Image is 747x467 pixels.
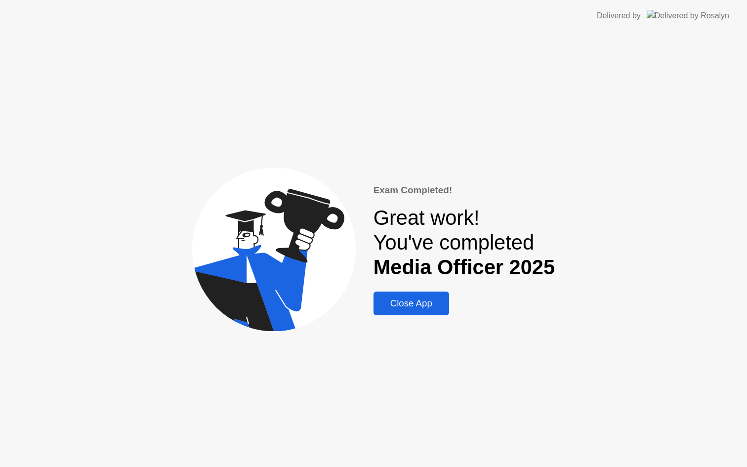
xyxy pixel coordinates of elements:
div: Delivered by [597,10,641,22]
button: Close App [373,292,449,315]
div: Great work! You've completed [373,206,555,280]
div: Exam Completed! [373,183,555,197]
img: Delivered by Rosalyn [647,10,729,21]
div: Close App [376,298,446,309]
b: Media Officer 2025 [373,255,555,279]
